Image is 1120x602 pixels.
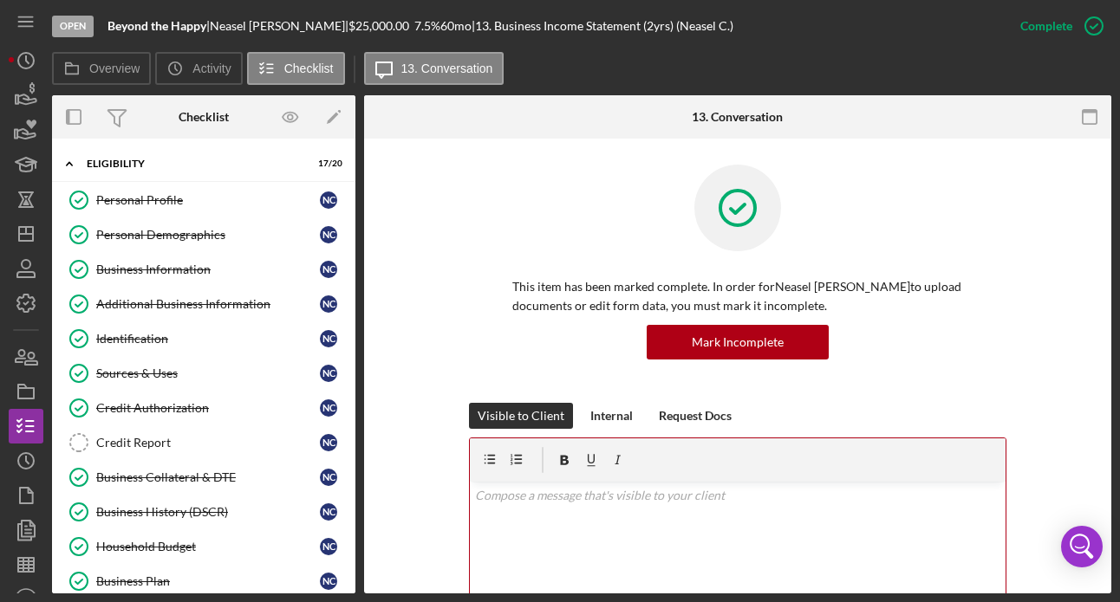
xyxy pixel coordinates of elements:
div: Additional Business Information [96,297,320,311]
a: Credit ReportNC [61,425,347,460]
button: Checklist [247,52,345,85]
div: | 13. Business Income Statement (2yrs) (Neasel C.) [472,19,733,33]
a: IdentificationNC [61,321,347,356]
div: Business Plan [96,574,320,588]
label: Activity [192,61,231,75]
div: N C [320,538,337,555]
div: Request Docs [659,403,732,429]
div: N C [320,469,337,486]
div: | [107,19,210,33]
button: 13. Conversation [364,52,505,85]
a: Sources & UsesNC [61,356,347,391]
label: Checklist [284,61,334,75]
div: Personal Demographics [96,228,320,242]
a: Business History (DSCR)NC [61,495,347,529]
button: Request Docs [650,403,740,429]
div: Household Budget [96,540,320,553]
div: 17 / 20 [311,159,342,169]
a: Additional Business InformationNC [61,287,347,321]
div: N C [320,503,337,521]
div: 13. Conversation [692,110,783,124]
div: N C [320,434,337,451]
div: N C [320,191,337,209]
div: Open Intercom Messenger [1061,526,1103,567]
button: Visible to Client [469,403,573,429]
div: N C [320,295,337,313]
div: N C [320,226,337,243]
div: 60 mo [440,19,472,33]
button: Overview [52,52,151,85]
p: This item has been marked complete. In order for Neasel [PERSON_NAME] to upload documents or edit... [512,277,963,316]
div: Sources & Uses [96,366,320,380]
label: Overview [89,61,140,75]
div: Credit Report [96,436,320,450]
div: Credit Authorization [96,401,320,415]
div: $25,000.00 [348,19,414,33]
a: Credit AuthorizationNC [61,391,347,425]
a: Business InformationNC [61,252,347,287]
div: N C [320,330,337,347]
div: N C [320,365,337,382]
button: Internal [582,403,641,429]
div: Visible to Client [478,403,564,429]
button: Mark Incomplete [647,325,829,359]
div: N C [320,399,337,417]
div: N C [320,261,337,278]
div: Open [52,16,94,37]
div: Checklist [179,110,229,124]
label: 13. Conversation [401,61,493,75]
a: Personal DemographicsNC [61,217,347,252]
a: Business Collateral & DTENC [61,460,347,495]
div: Complete [1020,9,1072,43]
a: Business PlanNC [61,564,347,599]
div: N C [320,573,337,590]
div: Personal Profile [96,193,320,207]
a: Household BudgetNC [61,529,347,564]
b: Beyond the Happy [107,18,206,33]
div: Neasel [PERSON_NAME] | [210,19,348,33]
button: Complete [1003,9,1111,43]
div: ELIGIBILITY [87,159,299,169]
div: Business History (DSCR) [96,505,320,519]
div: Business Information [96,262,320,276]
div: Mark Incomplete [692,325,784,359]
div: Identification [96,332,320,346]
div: 7.5 % [414,19,440,33]
div: Business Collateral & DTE [96,470,320,484]
button: Activity [155,52,242,85]
a: Personal ProfileNC [61,183,347,217]
div: Internal [590,403,633,429]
